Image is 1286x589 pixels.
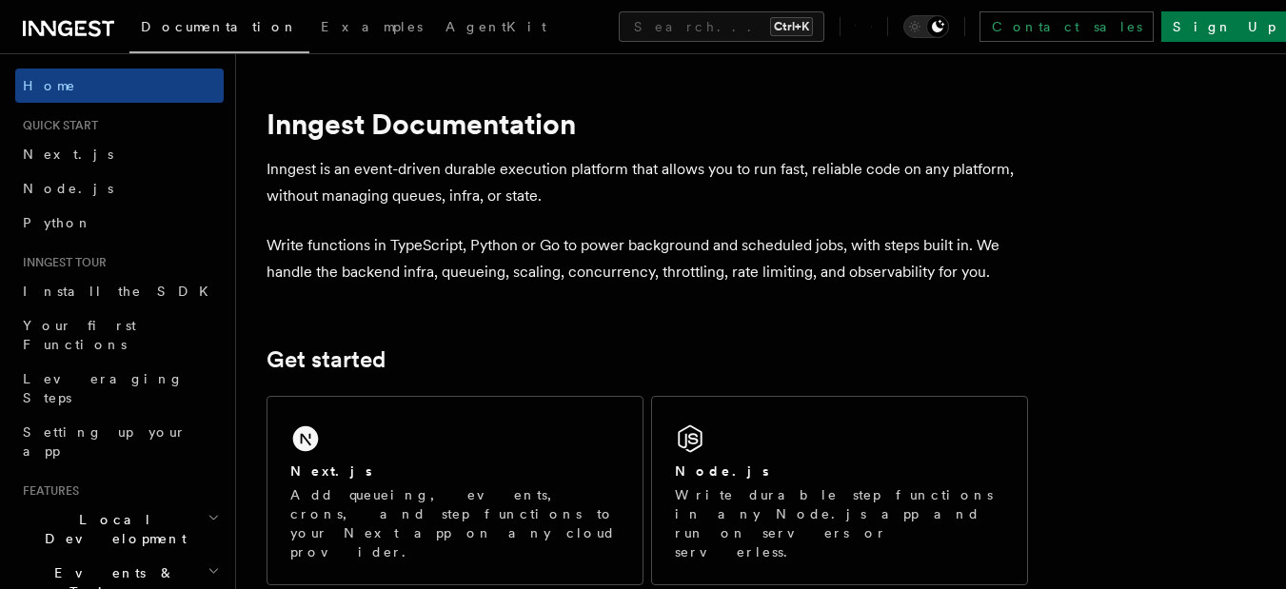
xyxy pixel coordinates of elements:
span: Python [23,215,92,230]
span: Features [15,483,79,499]
span: Leveraging Steps [23,371,184,405]
span: AgentKit [445,19,546,34]
a: Documentation [129,6,309,53]
h1: Inngest Documentation [267,107,1028,141]
p: Write durable step functions in any Node.js app and run on servers or serverless. [675,485,1004,561]
p: Write functions in TypeScript, Python or Go to power background and scheduled jobs, with steps bu... [267,232,1028,285]
a: Next.js [15,137,224,171]
a: Get started [267,346,386,373]
p: Add queueing, events, crons, and step functions to your Next app on any cloud provider. [290,485,620,561]
span: Next.js [23,147,113,162]
a: Setting up your app [15,415,224,468]
button: Toggle dark mode [903,15,949,38]
a: Next.jsAdd queueing, events, crons, and step functions to your Next app on any cloud provider. [267,396,643,585]
h2: Node.js [675,461,769,481]
a: Python [15,206,224,240]
button: Search...Ctrl+K [619,11,824,42]
span: Examples [321,19,423,34]
a: Examples [309,6,434,51]
h2: Next.js [290,461,372,481]
span: Setting up your app [23,424,187,459]
span: Install the SDK [23,284,220,299]
span: Documentation [141,19,298,34]
a: Contact sales [979,11,1154,42]
a: AgentKit [434,6,558,51]
button: Local Development [15,502,224,556]
a: Leveraging Steps [15,362,224,415]
span: Node.js [23,181,113,196]
a: Your first Functions [15,308,224,362]
a: Node.jsWrite durable step functions in any Node.js app and run on servers or serverless. [651,396,1028,585]
kbd: Ctrl+K [770,17,813,36]
a: Install the SDK [15,274,224,308]
a: Home [15,69,224,103]
p: Inngest is an event-driven durable execution platform that allows you to run fast, reliable code ... [267,156,1028,209]
span: Inngest tour [15,255,107,270]
span: Local Development [15,510,208,548]
a: Node.js [15,171,224,206]
span: Home [23,76,76,95]
span: Your first Functions [23,318,136,352]
span: Quick start [15,118,98,133]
